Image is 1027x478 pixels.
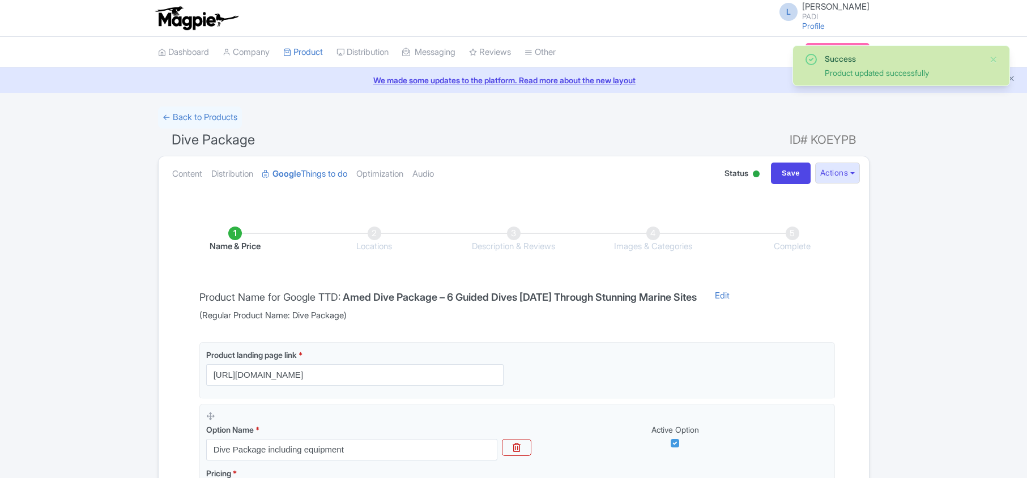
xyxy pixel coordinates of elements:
li: Complete [723,227,862,253]
span: Active Option [651,425,699,434]
a: Content [172,156,202,192]
a: Reviews [469,37,511,68]
a: Other [525,37,556,68]
a: Distribution [211,156,253,192]
span: Pricing [206,468,231,478]
small: PADI [802,13,870,20]
a: Distribution [336,37,389,68]
span: Product landing page link [206,350,297,360]
li: Images & Categories [583,227,723,253]
li: Name & Price [165,227,305,253]
a: Edit [704,289,741,322]
button: Close announcement [1007,73,1016,86]
div: Product updated successfully [825,67,980,79]
span: [PERSON_NAME] [802,1,870,12]
a: Subscription [806,43,869,60]
a: ← Back to Products [158,106,242,129]
li: Locations [305,227,444,253]
button: Close [989,53,998,66]
input: Save [771,163,811,184]
div: Active [751,166,762,183]
a: L [PERSON_NAME] PADI [773,2,870,20]
a: Profile [802,21,825,31]
span: (Regular Product Name: Dive Package) [199,309,697,322]
span: Product Name for Google TTD: [199,291,340,303]
a: We made some updates to the platform. Read more about the new layout [7,74,1020,86]
h4: Amed Dive Package – 6 Guided Dives [DATE] Through Stunning Marine Sites [343,292,697,303]
a: Dashboard [158,37,209,68]
span: Option Name [206,425,254,434]
li: Description & Reviews [444,227,583,253]
input: Option Name [206,439,497,460]
button: Actions [815,163,860,183]
a: Optimization [356,156,403,192]
span: L [779,3,798,21]
a: Product [283,37,323,68]
img: logo-ab69f6fb50320c5b225c76a69d11143b.png [152,6,240,31]
input: Product landing page link [206,364,504,386]
strong: Google [272,168,301,181]
a: GoogleThings to do [262,156,347,192]
span: Status [725,167,748,179]
div: Success [825,53,980,65]
a: Audio [412,156,434,192]
span: Dive Package [172,131,255,148]
a: Company [223,37,270,68]
span: ID# KOEYPB [790,129,856,151]
a: Messaging [402,37,455,68]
